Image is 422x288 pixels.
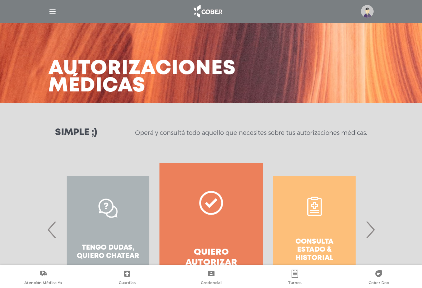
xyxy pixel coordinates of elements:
[24,280,62,286] span: Atención Médica Ya
[361,5,374,18] img: profile-placeholder.svg
[1,270,85,287] a: Atención Médica Ya
[253,270,337,287] a: Turnos
[201,280,222,286] span: Credencial
[288,280,302,286] span: Turnos
[48,60,236,95] h3: Autorizaciones médicas
[46,212,59,248] span: Previous
[48,7,57,16] img: Cober_menu-lines-white.svg
[171,247,251,268] h4: Quiero autorizar
[119,280,136,286] span: Guardias
[190,3,225,19] img: logo_cober_home-white.png
[337,270,421,287] a: Cober Doc
[364,212,377,248] span: Next
[135,129,367,137] p: Operá y consultá todo aquello que necesites sobre tus autorizaciones médicas.
[369,280,389,286] span: Cober Doc
[169,270,253,287] a: Credencial
[85,270,169,287] a: Guardias
[55,128,97,137] h3: Simple ;)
